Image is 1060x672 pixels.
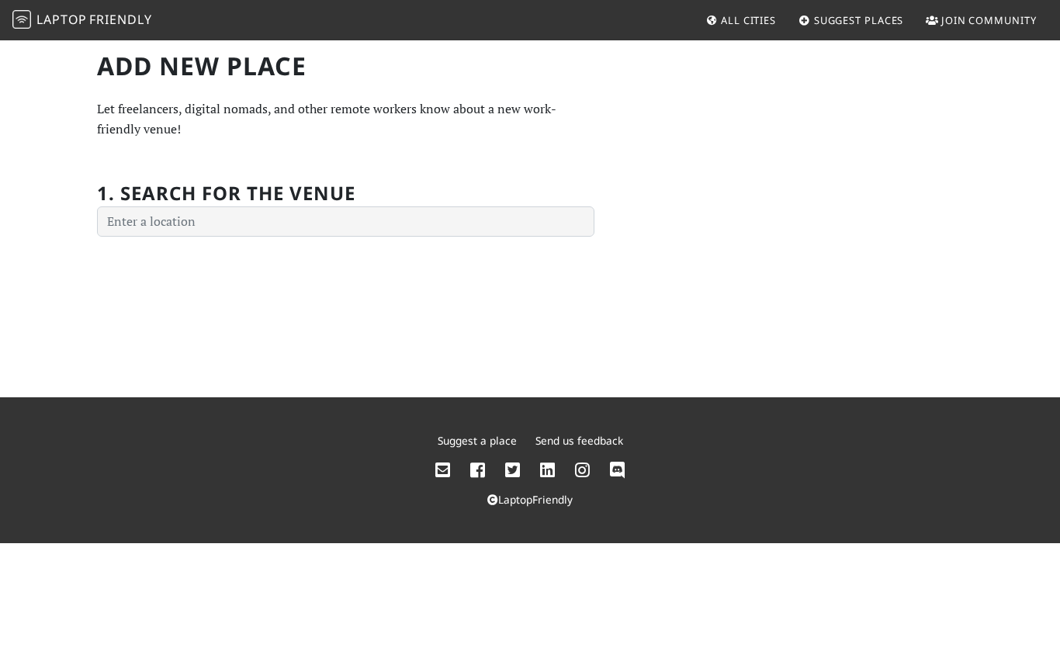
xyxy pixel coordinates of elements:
span: Friendly [89,11,151,28]
h2: 1. Search for the venue [97,182,355,205]
a: LaptopFriendly [487,492,573,507]
span: Join Community [941,13,1037,27]
h1: Add new Place [97,51,594,81]
input: Enter a location [97,206,594,237]
span: Suggest Places [814,13,904,27]
a: Suggest Places [792,6,910,34]
a: All Cities [699,6,782,34]
span: Laptop [36,11,87,28]
a: Join Community [920,6,1043,34]
p: Let freelancers, digital nomads, and other remote workers know about a new work-friendly venue! [97,99,594,139]
a: Suggest a place [438,433,517,448]
img: LaptopFriendly [12,10,31,29]
span: All Cities [721,13,776,27]
a: LaptopFriendly LaptopFriendly [12,7,152,34]
a: Send us feedback [535,433,623,448]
